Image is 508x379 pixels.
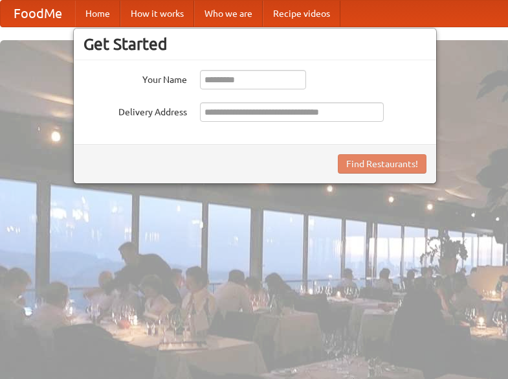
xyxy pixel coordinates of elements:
[83,34,426,54] h3: Get Started
[194,1,263,27] a: Who we are
[1,1,75,27] a: FoodMe
[120,1,194,27] a: How it works
[83,70,187,86] label: Your Name
[263,1,340,27] a: Recipe videos
[338,154,426,174] button: Find Restaurants!
[75,1,120,27] a: Home
[83,102,187,119] label: Delivery Address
